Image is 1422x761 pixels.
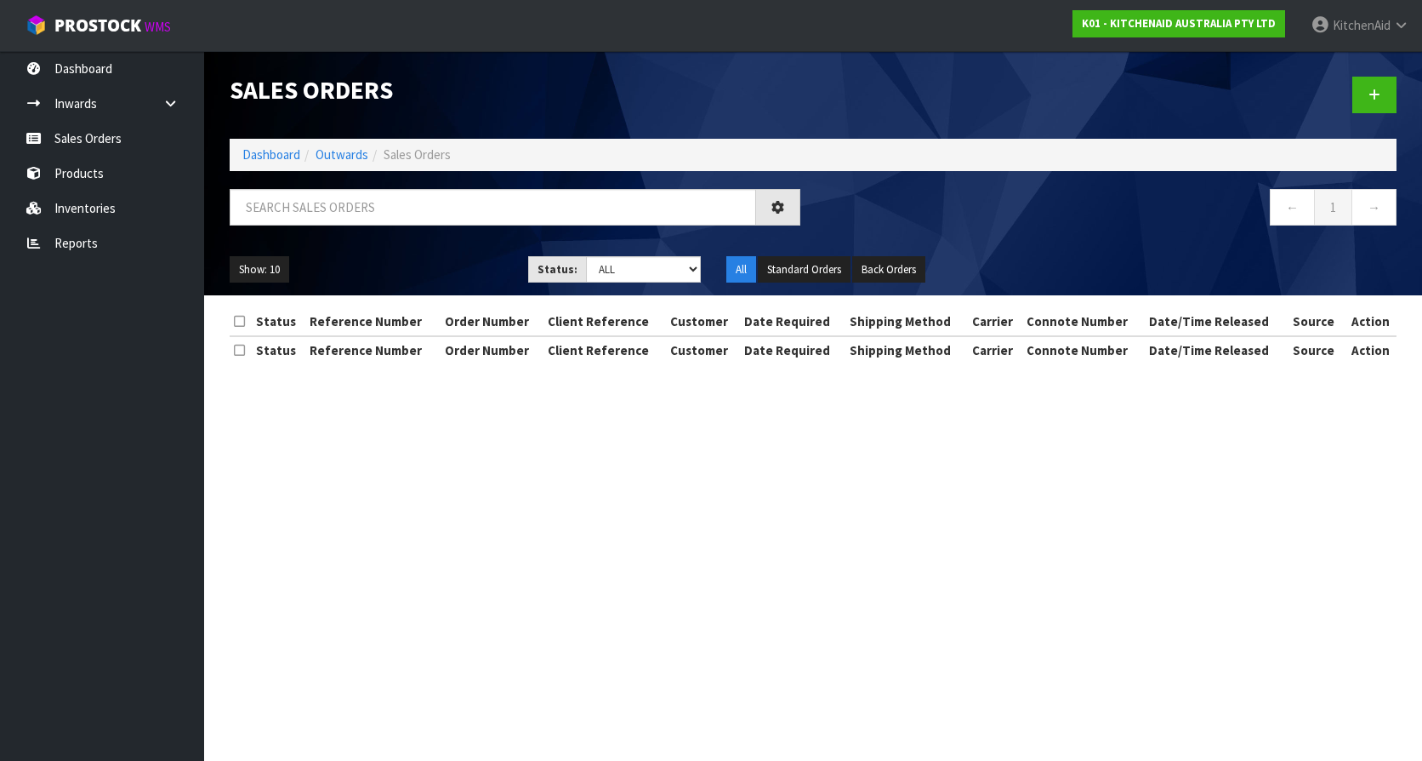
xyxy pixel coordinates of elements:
th: Shipping Method [845,336,968,363]
span: ProStock [54,14,141,37]
th: Reference Number [305,308,440,335]
th: Connote Number [1022,308,1145,335]
strong: K01 - KITCHENAID AUSTRALIA PTY LTD [1082,16,1276,31]
button: Standard Orders [758,256,850,283]
th: Status [252,308,306,335]
input: Search sales orders [230,189,756,226]
button: All [726,256,756,283]
th: Customer [666,336,740,363]
h1: Sales Orders [230,77,800,104]
span: KitchenAid [1333,17,1391,33]
th: Status [252,336,306,363]
span: Sales Orders [384,146,451,163]
strong: Status: [538,262,577,277]
th: Carrier [968,336,1023,363]
th: Connote Number [1022,336,1145,363]
button: Show: 10 [230,256,289,283]
small: WMS [145,19,171,35]
img: cube-alt.png [26,14,47,36]
th: Source [1288,336,1345,363]
th: Shipping Method [845,308,968,335]
th: Customer [666,308,740,335]
th: Client Reference [543,336,666,363]
a: → [1351,189,1396,226]
a: ← [1270,189,1315,226]
th: Carrier [968,308,1023,335]
a: 1 [1314,189,1352,226]
th: Date/Time Released [1145,336,1288,363]
th: Date Required [740,308,845,335]
nav: Page navigation [826,189,1396,231]
button: Back Orders [852,256,925,283]
th: Action [1345,336,1396,363]
th: Order Number [441,336,544,363]
th: Action [1345,308,1396,335]
th: Source [1288,308,1345,335]
th: Order Number [441,308,544,335]
th: Date Required [740,336,845,363]
th: Date/Time Released [1145,308,1288,335]
th: Client Reference [543,308,666,335]
a: Dashboard [242,146,300,163]
a: Outwards [316,146,368,163]
th: Reference Number [305,336,440,363]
